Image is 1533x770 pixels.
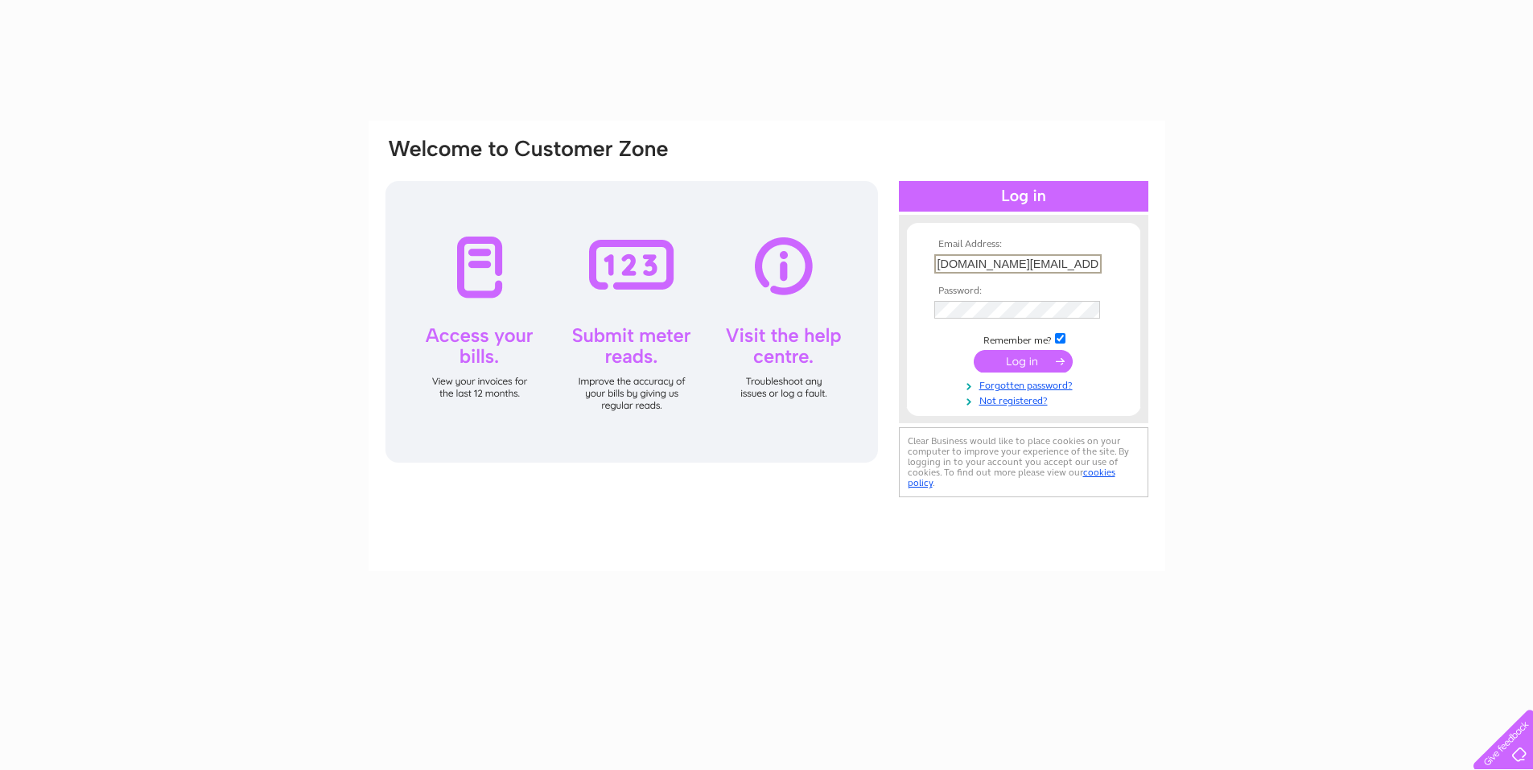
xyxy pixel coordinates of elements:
div: Clear Business would like to place cookies on your computer to improve your experience of the sit... [899,427,1148,497]
td: Remember me? [930,331,1117,347]
a: cookies policy [908,467,1115,488]
a: Not registered? [934,392,1117,407]
th: Password: [930,286,1117,297]
input: Submit [974,350,1073,373]
a: Forgotten password? [934,377,1117,392]
th: Email Address: [930,239,1117,250]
